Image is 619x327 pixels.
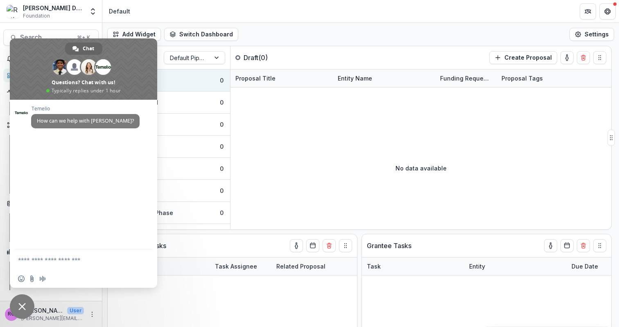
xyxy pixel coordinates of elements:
div: Proposal Tags [497,69,599,87]
span: How can we help with [PERSON_NAME]? [37,117,134,124]
button: toggle-assigned-to-me [290,239,303,252]
div: 0 [220,208,224,217]
button: More [87,309,97,319]
div: Funding Requested [435,69,497,87]
button: Settings [569,28,614,41]
span: Chat [83,43,94,55]
div: 0 [220,120,224,129]
div: Task [362,258,464,275]
div: Due Date [567,262,603,271]
div: Proposal Title [230,69,333,87]
div: Ruthwick Oauth [8,311,15,317]
span: Audio message [39,275,46,282]
div: 0 [220,186,224,195]
p: Grantee Tasks [367,241,411,251]
button: Calendar [306,239,319,252]
div: Proposal Title [230,74,280,83]
button: Approved0 [108,158,230,180]
button: In Review0 [108,114,230,136]
p: Draft ( 0 ) [244,53,305,63]
div: ⌘ + K [75,33,92,42]
span: Foundation [23,12,50,20]
div: Entity [464,262,490,271]
p: No data available [395,164,447,172]
button: Drag [339,239,352,252]
button: Calendar [560,239,574,252]
button: Contract Phase0 [108,202,230,224]
div: Entity Name [333,69,435,87]
button: Open Workflows [3,119,99,132]
div: Entity [464,258,567,275]
div: Related Proposal [271,258,374,275]
span: Insert an emoji [18,275,25,282]
img: Ruthwick Drive 2 Test [7,5,20,18]
button: Rejected0 [108,180,230,202]
span: Temelio [31,106,140,112]
div: 0 [220,98,224,107]
button: Get Help [599,3,616,20]
button: Open Contacts [3,197,99,210]
div: Default [109,7,130,16]
div: Task Assignee [210,258,271,275]
nav: breadcrumb [106,5,133,17]
button: Drag [593,239,606,252]
div: Task Assignee [210,262,262,271]
button: Switch Dashboard [164,28,238,41]
div: 0 [220,142,224,151]
div: [PERSON_NAME] Drive 2 Test [23,4,84,12]
button: Draft0 [108,69,230,92]
button: Add Widget [107,28,161,41]
a: Dashboard [3,69,99,82]
button: Drag [608,130,615,146]
button: toggle-assigned-to-me [544,239,557,252]
button: Drag [593,51,606,64]
button: Notifications [3,52,99,65]
button: Partners [580,3,596,20]
div: 0 [220,76,224,85]
button: Open entity switcher [87,3,99,20]
button: Delete card [577,239,590,252]
button: Open Activity [3,85,99,99]
button: Create Proposal [489,51,557,64]
div: Chat [65,43,102,55]
button: Delete card [323,239,336,252]
div: Task [108,258,210,275]
p: [PERSON_NAME] [21,306,64,315]
button: Search... [3,29,99,46]
button: Delete card [577,51,590,64]
div: Related Proposal [271,262,330,271]
button: Submitted0 [108,92,230,114]
div: Proposal Tags [497,74,548,83]
textarea: Compose your message... [18,256,131,264]
div: Task [362,262,386,271]
p: User [67,307,84,314]
div: Funding Requested [435,74,497,83]
button: Open Data & Reporting [3,245,99,258]
p: [PERSON_NAME][EMAIL_ADDRESS][DOMAIN_NAME] [21,315,84,322]
div: 0 [220,164,224,173]
span: Send a file [29,275,35,282]
span: Search... [20,34,72,41]
div: Close chat [10,294,34,319]
button: Pending0 [108,136,230,158]
div: Entity Name [333,74,377,83]
button: toggle-assigned-to-me [560,51,574,64]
